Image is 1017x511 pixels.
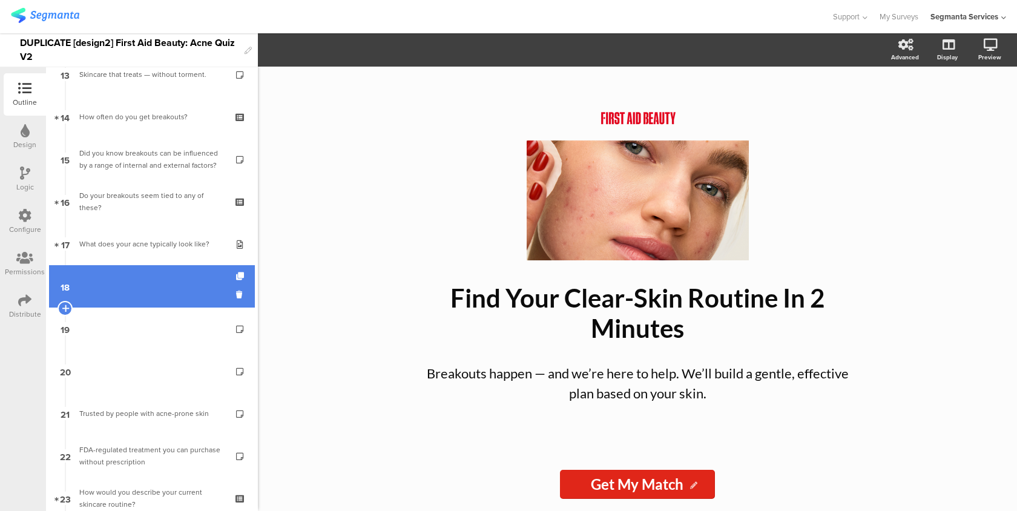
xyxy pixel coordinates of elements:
div: Configure [9,224,41,235]
span: 18 [61,280,70,293]
span: 19 [61,322,70,335]
div: Logic [16,182,34,193]
p: Breakouts happen — and we’re here to help. We’ll build a gentle, effective plan based on your skin. [426,363,849,403]
div: How often do you get breakouts? [79,111,224,123]
div: Advanced [891,53,919,62]
div: Preview [978,53,1001,62]
a: 19 [49,308,255,350]
a: 22 FDA-regulated treatment you can purchase without prescription [49,435,255,477]
a: 20 [49,350,255,392]
span: 14 [61,110,70,124]
div: Trusted by people with acne-prone skin [79,407,224,420]
span: 20 [60,364,71,378]
input: Start [560,470,714,499]
a: 21 Trusted by people with acne-prone skin [49,392,255,435]
div: Design [13,139,36,150]
i: Duplicate [236,272,246,280]
span: 21 [61,407,70,420]
a: 15 Did you know breakouts can be influenced by a range of internal and external factors? [49,138,255,180]
span: 13 [61,68,70,81]
img: segmanta logo [11,8,79,23]
div: FDA-regulated treatment you can purchase without prescription [79,444,224,468]
div: Distribute [9,309,41,320]
a: 18 [49,265,255,308]
div: Skincare that treats — without torment. [79,68,224,81]
span: 22 [60,449,71,463]
span: 17 [61,237,70,251]
a: 17 What does your acne typically look like? [49,223,255,265]
div: Display [937,53,958,62]
div: DUPLICATE [design2] First Aid Beauty: Acne Quiz V2 [20,33,239,67]
i: Delete [236,289,246,300]
a: 14 How often do you get breakouts? [49,96,255,138]
p: Find Your Clear-Skin Routine In 2 Minutes [413,283,861,343]
div: Segmanta Services [930,11,998,22]
a: 16 Do your breakouts seem tied to any of these? [49,180,255,223]
span: 16 [61,195,70,208]
div: How would you describe your current skincare routine? [79,486,224,510]
span: Support [833,11,860,22]
div: Outline [13,97,37,108]
div: Do your breakouts seem tied to any of these? [79,190,224,214]
div: What does your acne typically look like? [79,238,224,250]
span: 15 [61,153,70,166]
a: 13 Skincare that treats — without torment. [49,53,255,96]
div: Did you know breakouts can be influenced by a range of internal and external factors? [79,147,224,171]
div: Permissions [5,266,45,277]
span: 23 [60,492,71,505]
